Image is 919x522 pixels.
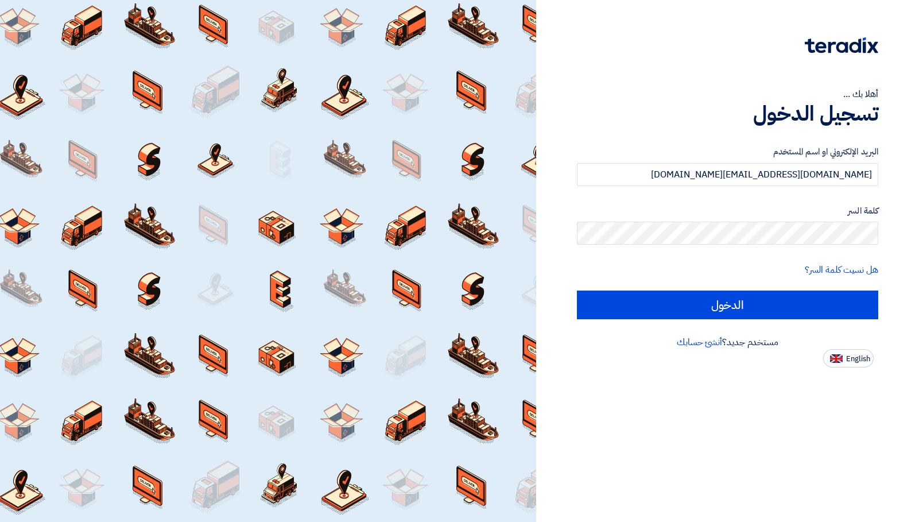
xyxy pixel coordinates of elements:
input: أدخل بريد العمل الإلكتروني او اسم المستخدم الخاص بك ... [577,163,878,186]
h1: تسجيل الدخول [577,101,878,126]
button: English [823,349,874,368]
img: Teradix logo [805,37,878,53]
img: en-US.png [830,354,843,363]
div: مستخدم جديد؟ [577,335,878,349]
a: أنشئ حسابك [677,335,722,349]
label: البريد الإلكتروني او اسم المستخدم [577,145,878,158]
span: English [846,355,870,363]
a: هل نسيت كلمة السر؟ [805,263,878,277]
label: كلمة السر [577,204,878,218]
input: الدخول [577,291,878,319]
div: أهلا بك ... [577,87,878,101]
